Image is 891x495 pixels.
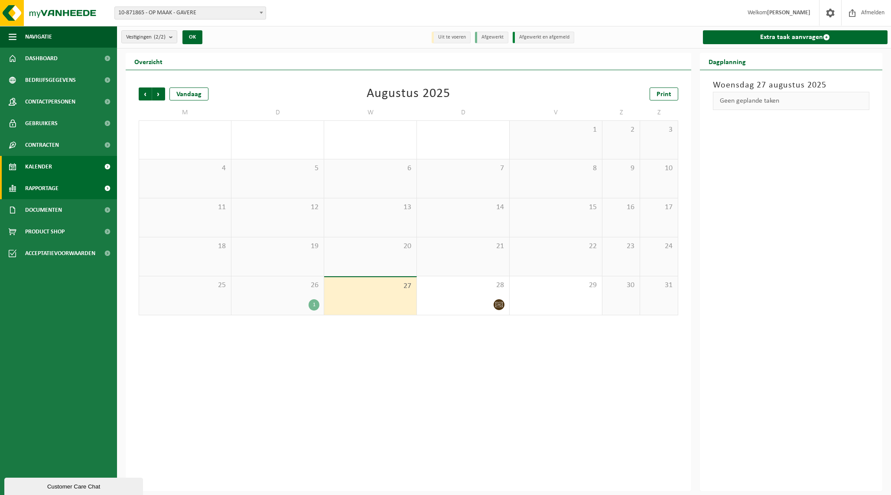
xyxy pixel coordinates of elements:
div: Geen geplande taken [713,92,870,110]
a: Extra taak aanvragen [703,30,888,44]
span: 22 [514,242,598,251]
span: Gebruikers [25,113,58,134]
span: 17 [644,203,673,212]
span: 9 [607,164,635,173]
span: Navigatie [25,26,52,48]
span: 8 [514,164,598,173]
span: 12 [236,203,319,212]
span: Contactpersonen [25,91,75,113]
span: 30 [607,281,635,290]
iframe: chat widget [4,476,145,495]
span: 10-871865 - OP MAAK - GAVERE [115,7,266,19]
td: Z [640,105,678,120]
span: 10 [644,164,673,173]
td: D [231,105,324,120]
h2: Overzicht [126,53,171,70]
span: Volgende [152,87,165,100]
span: 11 [143,203,227,212]
span: Vorige [139,87,152,100]
span: 16 [607,203,635,212]
span: 2 [607,125,635,135]
div: Augustus 2025 [367,87,450,100]
span: Documenten [25,199,62,221]
span: 6 [328,164,412,173]
span: 31 [644,281,673,290]
span: Dashboard [25,48,58,69]
td: M [139,105,231,120]
span: 20 [328,242,412,251]
div: Vandaag [169,87,208,100]
span: 10-871865 - OP MAAK - GAVERE [114,6,266,19]
button: Vestigingen(2/2) [121,30,177,43]
td: V [510,105,602,120]
span: Kalender [25,156,52,178]
h3: Woensdag 27 augustus 2025 [713,79,870,92]
span: 1 [514,125,598,135]
strong: [PERSON_NAME] [767,10,810,16]
span: Acceptatievoorwaarden [25,243,95,264]
li: Afgewerkt en afgemeld [513,32,574,43]
span: 27 [328,281,412,291]
span: 23 [607,242,635,251]
span: 4 [143,164,227,173]
div: 1 [309,299,319,311]
td: D [417,105,510,120]
td: Z [602,105,640,120]
button: OK [182,30,202,44]
span: 13 [328,203,412,212]
td: W [324,105,417,120]
span: 26 [236,281,319,290]
span: Rapportage [25,178,59,199]
span: 24 [644,242,673,251]
span: Product Shop [25,221,65,243]
span: 25 [143,281,227,290]
span: Contracten [25,134,59,156]
h2: Dagplanning [700,53,754,70]
span: 29 [514,281,598,290]
a: Print [650,87,678,100]
li: Afgewerkt [475,32,508,43]
li: Uit te voeren [432,32,471,43]
span: 7 [421,164,505,173]
span: 19 [236,242,319,251]
count: (2/2) [154,34,166,40]
span: 18 [143,242,227,251]
span: Bedrijfsgegevens [25,69,76,91]
span: Print [657,91,671,98]
span: 15 [514,203,598,212]
span: 5 [236,164,319,173]
span: Vestigingen [126,31,166,44]
span: 28 [421,281,505,290]
span: 14 [421,203,505,212]
span: 21 [421,242,505,251]
span: 3 [644,125,673,135]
